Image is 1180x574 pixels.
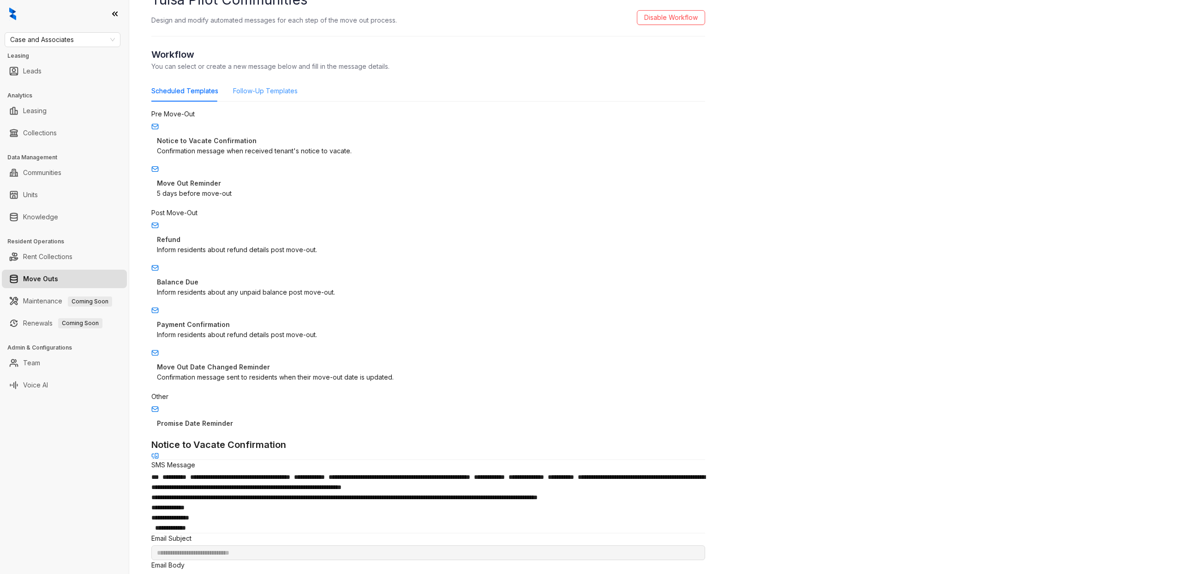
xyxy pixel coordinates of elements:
[157,362,700,372] p: Move Out Date Changed Reminder
[637,10,705,25] button: Disable Workflow
[23,270,58,288] a: Move Outs
[151,314,705,345] div: Payment Confirmation
[2,124,127,142] li: Collections
[2,270,127,288] li: Move Outs
[151,460,705,470] h4: SMS Message
[2,208,127,226] li: Knowledge
[151,15,397,25] p: Design and modify automated messages for each step of the move out process.
[151,392,705,402] h3: Other
[2,292,127,310] li: Maintenance
[23,163,61,182] a: Communities
[23,314,102,332] a: RenewalsComing Soon
[157,418,700,429] p: Promise Date Reminder
[151,438,705,452] h2: Notice to Vacate Confirmation
[9,7,16,20] img: logo
[151,109,705,119] h3: Pre Move-Out
[2,62,127,80] li: Leads
[23,124,57,142] a: Collections
[151,173,705,204] div: Move Out Reminder
[23,376,48,394] a: Voice AI
[2,102,127,120] li: Leasing
[58,318,102,328] span: Coming Soon
[157,146,700,156] div: Confirmation message when received tenant's notice to vacate.
[10,33,115,47] span: Case and Associates
[2,186,127,204] li: Units
[151,86,218,96] div: Scheduled Templates
[2,248,127,266] li: Rent Collections
[151,413,705,434] div: Promise Date Reminder
[23,208,58,226] a: Knowledge
[23,62,42,80] a: Leads
[2,163,127,182] li: Communities
[157,277,700,287] p: Balance Due
[68,296,112,307] span: Coming Soon
[157,372,700,382] div: Confirmation message sent to residents when their move-out date is updated.
[151,130,705,162] div: Notice to Vacate Confirmation
[7,153,129,162] h3: Data Management
[233,86,298,96] div: Follow-Up Templates
[157,245,700,255] div: Inform residents about refund details post move-out.
[157,136,700,146] p: Notice to Vacate Confirmation
[157,235,700,245] p: Refund
[2,314,127,332] li: Renewals
[7,52,129,60] h3: Leasing
[157,330,700,340] div: Inform residents about refund details post move-out.
[157,188,700,199] div: 5 days before move-out
[23,102,47,120] a: Leasing
[151,229,705,260] div: Refund
[157,320,700,330] p: Payment Confirmation
[7,237,129,246] h3: Resident Operations
[151,208,705,218] h3: Post Move-Out
[23,248,72,266] a: Rent Collections
[151,48,705,61] h2: Workflow
[151,356,705,388] div: Move Out Date Changed Reminder
[151,533,705,544] h4: Email Subject
[151,560,705,570] h4: Email Body
[2,354,127,372] li: Team
[157,178,700,188] p: Move Out Reminder
[151,61,705,71] p: You can select or create a new message below and fill in the message details.
[2,376,127,394] li: Voice AI
[644,12,698,23] span: Disable Workflow
[23,186,38,204] a: Units
[7,344,129,352] h3: Admin & Configurations
[7,91,129,100] h3: Analytics
[23,354,40,372] a: Team
[151,272,705,303] div: Balance Due
[157,287,700,297] div: Inform residents about any unpaid balance post move-out.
